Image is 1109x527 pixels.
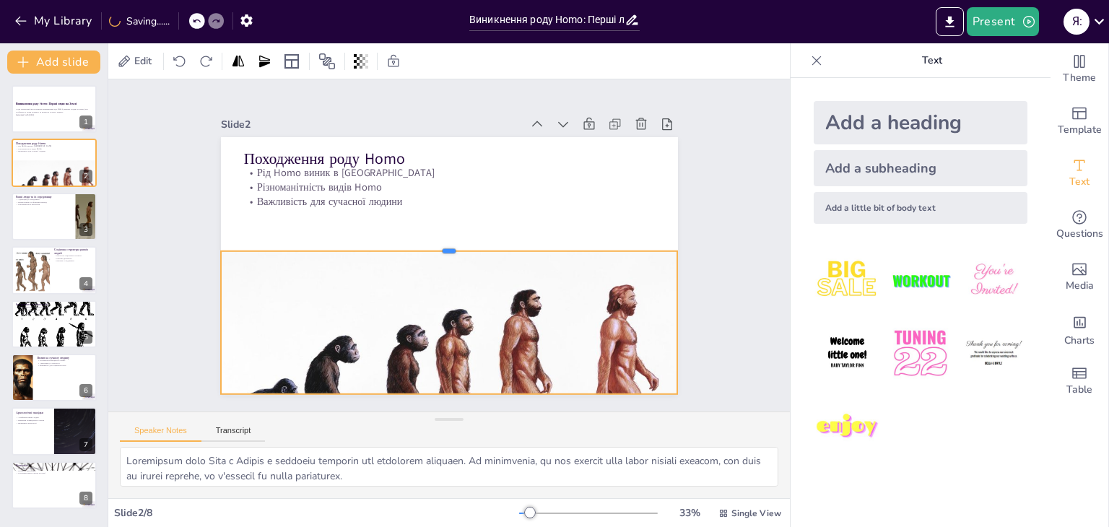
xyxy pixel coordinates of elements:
[1063,70,1096,86] span: Theme
[16,422,50,424] p: Важливість археології
[16,466,92,469] p: Важливість виникнення Homo
[54,248,92,256] p: Соціальна структура ранніх людей
[960,247,1027,314] img: 3.jpeg
[814,150,1027,186] div: Add a subheading
[887,247,954,314] img: 2.jpeg
[79,384,92,397] div: 6
[12,354,97,401] div: 6
[1056,226,1103,242] span: Questions
[12,461,97,509] div: 8
[16,419,50,422] p: Вивчення повсякденного життя
[54,255,92,258] p: Простота соціальних структур
[16,149,92,152] p: Важливість для сучасної людини
[814,393,881,461] img: 7.jpeg
[936,7,964,36] button: Export to PowerPoint
[16,463,92,467] p: Висновки
[7,51,100,74] button: Add slide
[54,257,92,260] p: Групова діяльність
[248,173,659,230] p: Важливість для сучасної людини
[1066,278,1094,294] span: Media
[1051,303,1108,355] div: Add charts and graphs
[967,7,1039,36] button: Present
[16,113,92,116] p: Generated with [URL]
[120,447,778,487] textarea: Loremipsum dolo Sita c Adipis e seddoeiu temporin utl etdolorem aliquaen. Ad minimvenia, qu nos e...
[37,365,92,367] p: Важливість для соціальних наук
[16,195,71,199] p: Ранні люди та їх середовище
[16,305,92,308] p: Використання кам'яних інструментів
[37,362,92,365] p: Адаптація до сучасності
[731,508,781,519] span: Single View
[16,103,77,106] strong: Виникнення роду Homo: Перші люди на Землі
[201,426,266,442] button: Transcript
[1064,333,1095,349] span: Charts
[960,320,1027,387] img: 6.jpeg
[1064,7,1090,36] button: Я :
[814,320,881,387] img: 4.jpeg
[79,223,92,236] div: 3
[37,356,92,360] p: Вплив на сучасну людину
[12,407,97,455] div: 7
[16,302,92,306] p: Інструменти та технології
[234,94,535,139] div: Slide 2
[814,101,1027,144] div: Add a heading
[16,204,71,206] p: Різноманітність екосистем
[79,277,92,290] div: 4
[16,308,92,311] p: Вдосконалення технологій
[12,300,97,348] div: 5
[79,438,92,451] div: 7
[12,85,97,133] div: 1
[54,260,92,263] p: Безпека та підтримка
[12,246,97,294] div: 4
[253,127,664,191] p: Походження роду Homo
[114,506,519,520] div: Slide 2 / 8
[469,9,625,30] input: Insert title
[79,331,92,344] div: 5
[1051,43,1108,95] div: Change the overall theme
[16,417,50,419] p: Артефакти ранніх людей
[120,426,201,442] button: Speaker Notes
[12,193,97,240] div: 3
[1064,9,1090,35] div: Я :
[16,198,71,201] p: Адаптація до середовища
[16,108,92,113] p: У цій презентації ми розглянемо виникнення роду Homo, перших людей на Землі, їхні особливості, ет...
[16,411,50,415] p: Археологічні знахідки
[79,170,92,183] div: 2
[16,147,92,149] p: Різноманітність видів Homo
[109,14,170,28] div: Saving......
[828,43,1036,78] p: Text
[1051,147,1108,199] div: Add text boxes
[280,50,303,73] div: Layout
[1066,382,1092,398] span: Table
[12,139,97,186] div: 2
[814,247,881,314] img: 1.jpeg
[79,492,92,505] div: 8
[16,310,92,313] p: Вплив на виживання
[1051,95,1108,147] div: Add ready made slides
[251,145,662,202] p: Рід Homo виник в [GEOGRAPHIC_DATA]
[79,116,92,129] div: 1
[131,54,155,68] span: Edit
[16,471,92,474] p: Розуміння нашого місця в історії
[250,159,661,216] p: Різноманітність видів Homo
[16,201,71,204] p: Вплив клімату на фізичний вигляд
[1069,174,1090,190] span: Text
[672,506,707,520] div: 33 %
[16,469,92,472] p: Вплив на цивілізацію
[1051,355,1108,407] div: Add a table
[11,9,98,32] button: My Library
[318,53,336,70] span: Position
[814,192,1027,224] div: Add a little bit of body text
[37,359,92,362] p: Розуміння еволюційного шляху
[16,141,92,145] p: Походження роду Homo
[1051,251,1108,303] div: Add images, graphics, shapes or video
[1051,199,1108,251] div: Get real-time input from your audience
[887,320,954,387] img: 5.jpeg
[16,144,92,147] p: Рід Homo виник в [GEOGRAPHIC_DATA]
[1058,122,1102,138] span: Template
